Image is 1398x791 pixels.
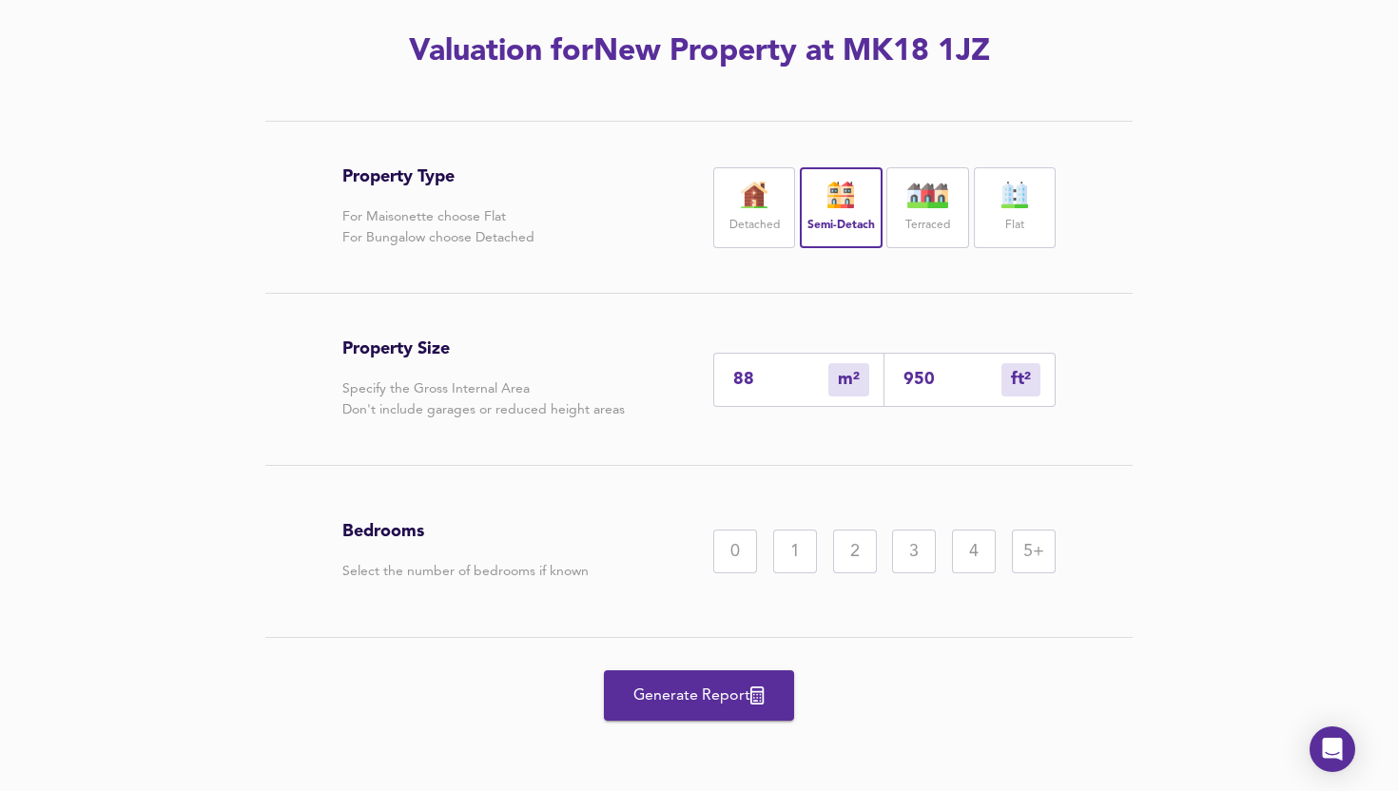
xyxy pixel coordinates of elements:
[1001,363,1040,396] div: m²
[800,167,882,248] div: Semi-Detach
[904,182,952,208] img: house-icon
[342,206,534,248] p: For Maisonette choose Flat For Bungalow choose Detached
[733,369,828,389] input: Enter sqm
[905,214,950,238] label: Terraced
[342,378,625,420] p: Specify the Gross Internal Area Don't include garages or reduced height areas
[892,530,936,573] div: 3
[342,338,625,359] h3: Property Size
[342,166,534,187] h3: Property Type
[604,670,794,721] button: Generate Report
[1005,214,1024,238] label: Flat
[952,530,996,573] div: 4
[713,530,757,573] div: 0
[974,167,1056,248] div: Flat
[342,521,589,542] h3: Bedrooms
[886,167,968,248] div: Terraced
[161,31,1237,73] h2: Valuation for New Property at MK18 1JZ
[828,363,869,396] div: m²
[991,182,1039,208] img: flat-icon
[342,561,589,582] p: Select the number of bedrooms if known
[807,214,875,238] label: Semi-Detach
[773,530,817,573] div: 1
[729,214,780,238] label: Detached
[713,167,795,248] div: Detached
[833,530,877,573] div: 2
[1012,530,1056,573] div: 5+
[1310,726,1355,772] div: Open Intercom Messenger
[903,369,1001,389] input: Sqft
[730,182,778,208] img: house-icon
[623,683,775,709] span: Generate Report
[817,182,864,208] img: house-icon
